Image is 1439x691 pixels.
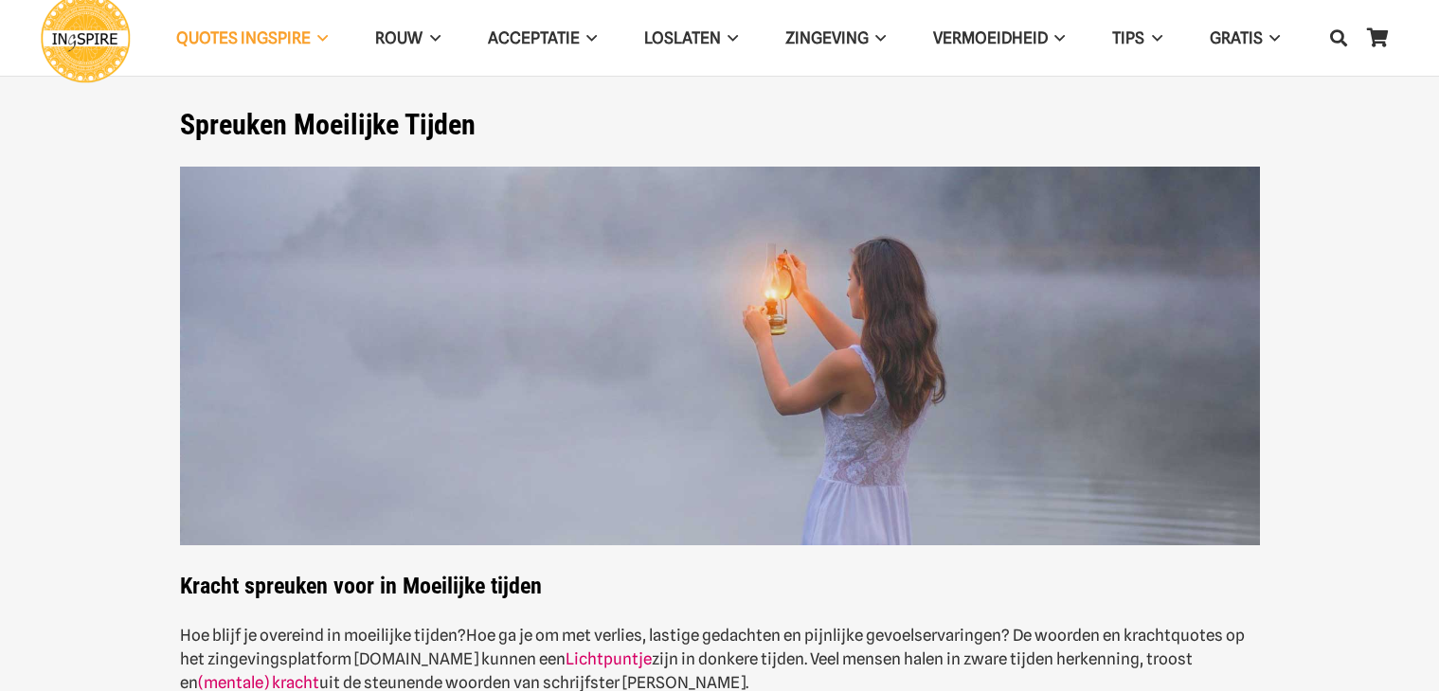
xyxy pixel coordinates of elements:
[1088,14,1185,62] a: TIPSTIPS Menu
[1112,28,1144,47] span: TIPS
[180,573,542,599] strong: Kracht spreuken voor in Moeilijke tijden
[1263,14,1280,62] span: GRATIS Menu
[1320,14,1358,62] a: Zoeken
[933,28,1048,47] span: VERMOEIDHEID
[180,108,1260,142] h1: Spreuken Moeilijke Tijden
[180,626,466,645] strong: Hoe blijf je overeind in moeilijke tijden?
[1210,28,1263,47] span: GRATIS
[488,28,580,47] span: Acceptatie
[464,14,621,62] a: AcceptatieAcceptatie Menu
[423,14,440,62] span: ROUW Menu
[785,28,869,47] span: Zingeving
[721,14,738,62] span: Loslaten Menu
[311,14,328,62] span: QUOTES INGSPIRE Menu
[869,14,886,62] span: Zingeving Menu
[621,14,762,62] a: LoslatenLoslaten Menu
[580,14,597,62] span: Acceptatie Menu
[153,14,351,62] a: QUOTES INGSPIREQUOTES INGSPIRE Menu
[566,649,652,668] a: Lichtpuntje
[1144,14,1161,62] span: TIPS Menu
[644,28,721,47] span: Loslaten
[909,14,1088,62] a: VERMOEIDHEIDVERMOEIDHEID Menu
[351,14,463,62] a: ROUWROUW Menu
[1186,14,1304,62] a: GRATISGRATIS Menu
[1048,14,1065,62] span: VERMOEIDHEID Menu
[180,167,1260,546] img: Spreuken als steun en hoop in zware moeilijke tijden citaten van Ingspire
[176,28,311,47] span: QUOTES INGSPIRE
[375,28,423,47] span: ROUW
[762,14,909,62] a: ZingevingZingeving Menu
